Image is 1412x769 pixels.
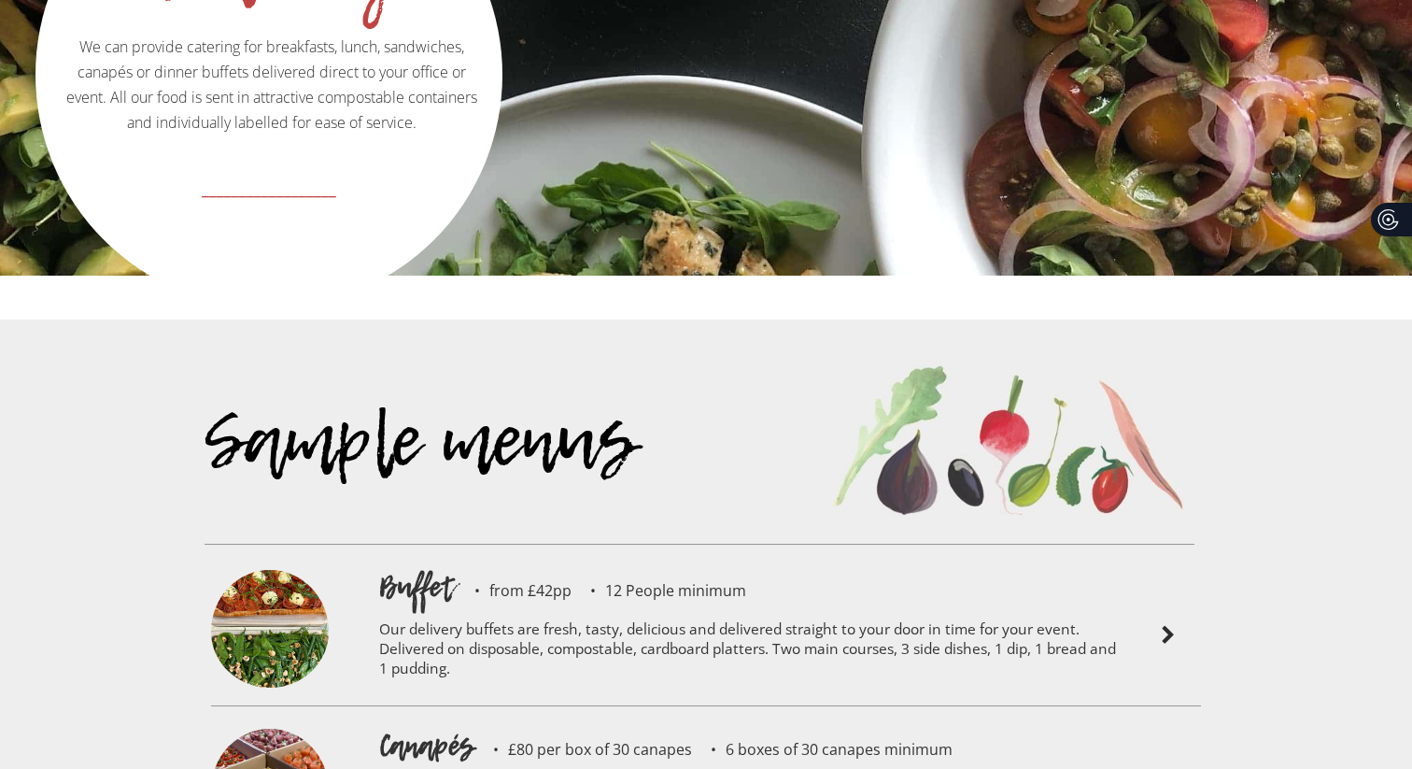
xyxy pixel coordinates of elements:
p: 6 boxes of 30 canapes minimum [692,742,953,757]
p: Our delivery buffets are fresh, tasty, delicious and delivered straight to your door in time for ... [379,607,1117,696]
p: 12 People minimum [572,583,746,598]
strong: __________________ [202,176,336,200]
div: Sample menus [205,430,813,544]
p: from £42pp [456,583,572,598]
h1: Canapés [379,725,474,766]
p: £80 per box of 30 canapes [474,742,692,757]
a: __________________ [38,167,500,232]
